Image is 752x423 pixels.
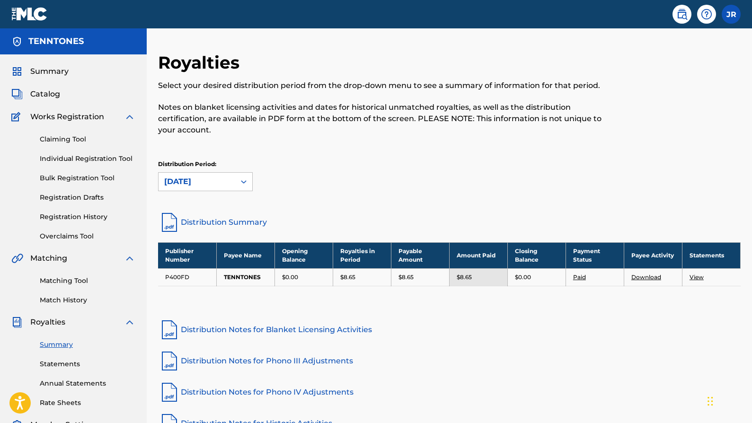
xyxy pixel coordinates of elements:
span: Royalties [30,317,65,328]
th: Statements [682,242,740,268]
a: Annual Statements [40,379,135,388]
th: Royalties in Period [333,242,391,268]
th: Amount Paid [449,242,507,268]
a: Overclaims Tool [40,231,135,241]
a: View [690,273,704,281]
p: $8.65 [340,273,355,282]
img: Summary [11,66,23,77]
img: expand [124,111,135,123]
a: Claiming Tool [40,134,135,144]
h2: Royalties [158,52,244,73]
img: pdf [158,318,181,341]
div: Help [697,5,716,24]
a: CatalogCatalog [11,88,60,100]
th: Payment Status [566,242,624,268]
th: Publisher Number [158,242,216,268]
img: Catalog [11,88,23,100]
iframe: Chat Widget [705,378,752,423]
p: $0.00 [515,273,531,282]
a: Distribution Notes for Phono IV Adjustments [158,381,741,404]
img: Accounts [11,36,23,47]
th: Payee Name [216,242,274,268]
a: Distribution Notes for Blanket Licensing Activities [158,318,741,341]
img: Royalties [11,317,23,328]
img: expand [124,317,135,328]
img: help [701,9,712,20]
a: Matching Tool [40,276,135,286]
span: Works Registration [30,111,104,123]
img: expand [124,253,135,264]
div: Drag [708,387,713,415]
p: $8.65 [457,273,472,282]
td: TENNTONES [216,268,274,286]
th: Opening Balance [274,242,333,268]
a: Bulk Registration Tool [40,173,135,183]
p: Select your desired distribution period from the drop-down menu to see a summary of information f... [158,80,607,91]
img: pdf [158,381,181,404]
a: Paid [573,273,586,281]
a: Statements [40,359,135,369]
div: [DATE] [164,176,230,187]
iframe: Resource Center [725,277,752,353]
th: Closing Balance [507,242,566,268]
span: Catalog [30,88,60,100]
p: $0.00 [282,273,298,282]
a: SummarySummary [11,66,69,77]
img: search [676,9,688,20]
a: Summary [40,340,135,350]
a: Registration Drafts [40,193,135,203]
a: Registration History [40,212,135,222]
a: Distribution Summary [158,211,741,234]
img: MLC Logo [11,7,48,21]
p: Distribution Period: [158,160,253,168]
th: Payee Activity [624,242,682,268]
span: Matching [30,253,67,264]
p: Notes on blanket licensing activities and dates for historical unmatched royalties, as well as th... [158,102,607,136]
th: Payable Amount [391,242,449,268]
img: pdf [158,350,181,372]
img: Matching [11,253,23,264]
h5: TENNTONES [28,36,84,47]
a: Match History [40,295,135,305]
div: User Menu [722,5,741,24]
span: Summary [30,66,69,77]
img: Works Registration [11,111,24,123]
a: Distribution Notes for Phono III Adjustments [158,350,741,372]
a: Individual Registration Tool [40,154,135,164]
td: P400FD [158,268,216,286]
a: Download [631,273,661,281]
a: Rate Sheets [40,398,135,408]
p: $8.65 [398,273,414,282]
a: Public Search [672,5,691,24]
img: distribution-summary-pdf [158,211,181,234]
